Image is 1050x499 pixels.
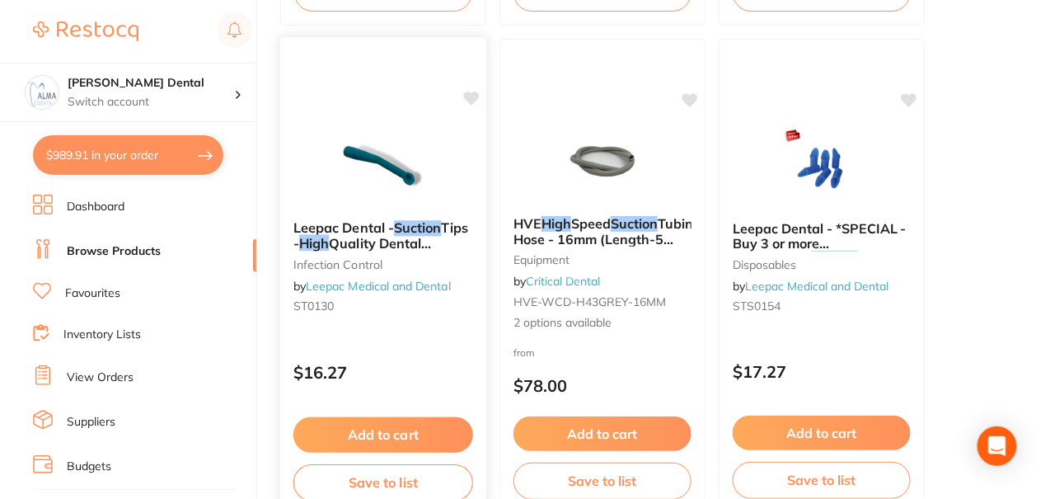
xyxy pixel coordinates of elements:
img: HVE High Speed Suction Tubing Hose - 16mm (Length-5 Foot) [549,120,656,203]
a: Leepac Medical and Dental [306,279,451,294]
span: Speed [571,215,611,232]
em: High [541,215,571,232]
a: Critical Dental [526,274,600,289]
span: HVE-WCD-H43GREY-16MM [513,294,666,309]
em: High [299,235,329,252]
a: View Orders [67,370,134,386]
button: $989.91 in your order [33,135,223,175]
small: disposables [733,258,911,271]
span: Leepac Dental - [293,219,394,236]
span: 2 options available [513,315,691,332]
button: Save to list [733,462,911,498]
img: Leepac Dental - *SPECIAL - Buy 3 or more $15.20/bag* Suction Tip Sleeves - High Quality Dental Pr... [768,125,875,208]
p: $16.27 [293,363,473,382]
span: HVE [513,215,541,232]
em: Suction [611,215,658,232]
a: Dashboard [67,199,124,215]
button: Save to list [513,463,691,499]
button: Add to cart [733,416,911,450]
button: Add to cart [513,417,691,451]
span: from [513,346,535,359]
em: Suction [812,251,859,267]
span: Leepac Dental - *SPECIAL - Buy 3 or more $15.20/bag* [733,220,907,267]
span: ST0130 [293,299,334,313]
span: by [733,279,888,294]
a: Inventory Lists [63,327,141,343]
span: Quality Dental Product [293,235,432,267]
a: Budgets [67,459,111,475]
a: Favourites [65,285,120,302]
p: $17.27 [733,362,911,381]
a: Restocq Logo [33,12,138,50]
b: Leepac Dental - Suction Tips - High Quality Dental Product [293,220,473,251]
b: Leepac Dental - *SPECIAL - Buy 3 or more $15.20/bag* Suction Tip Sleeves - High Quality Dental Pr... [733,221,911,252]
em: Suction [394,219,442,236]
small: infection control [293,257,473,271]
span: STS0154 [733,299,780,313]
img: Restocq Logo [33,21,138,41]
img: Leepac Dental - Suction Tips - High Quality Dental Product [329,124,437,207]
small: equipment [513,253,691,266]
a: Suppliers [67,414,115,431]
span: by [513,274,600,289]
b: HVE High Speed Suction Tubing Hose - 16mm (Length-5 Foot) [513,216,691,247]
span: by [293,279,451,294]
div: Open Intercom Messenger [977,426,1017,466]
a: Leepac Medical and Dental [745,279,888,294]
button: Add to cart [293,417,473,453]
a: Browse Products [67,243,161,260]
h4: Alma Dental [68,75,234,92]
img: Alma Dental [26,76,59,109]
span: Tips - [293,219,468,252]
p: $78.00 [513,376,691,395]
span: Tubing Hose - 16mm (Length-5 Foot) [513,215,701,262]
p: Switch account [68,94,234,111]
